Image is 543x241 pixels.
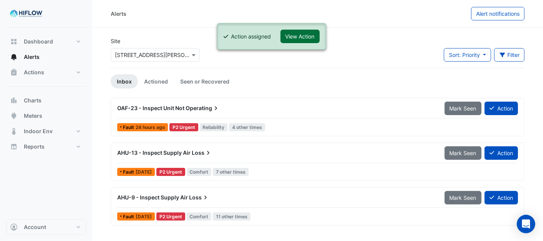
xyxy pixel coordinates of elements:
a: Inbox [111,74,138,89]
app-icon: Indoor Env [10,127,18,135]
span: Fault [123,170,136,174]
label: Site [111,37,120,45]
button: Indoor Env [6,124,86,139]
button: View Action [281,30,320,43]
button: Account [6,219,86,235]
span: 7 other times [213,168,249,176]
app-icon: Reports [10,143,18,151]
span: Meters [24,112,42,120]
button: Mark Seen [445,191,482,204]
span: Charts [24,97,42,104]
span: Operating [186,104,220,112]
button: Actions [6,65,86,80]
span: AHU-9 - Inspect Supply Air [117,194,188,201]
span: Mark Seen [450,150,477,156]
button: Action [485,146,518,160]
button: Filter [494,48,525,62]
span: OAF-23 - Inspect Unit Not [117,105,184,111]
span: Alert notifications [476,10,520,17]
span: Fault [123,214,136,219]
div: P2 Urgent [156,168,185,176]
div: Action assigned [231,32,271,40]
app-icon: Dashboard [10,38,18,45]
button: Meters [6,108,86,124]
div: P2 Urgent [169,123,198,131]
span: Indoor Env [24,127,53,135]
span: Comfort [187,168,212,176]
app-icon: Charts [10,97,18,104]
button: Sort: Priority [444,48,491,62]
span: Alerts [24,53,40,61]
app-icon: Meters [10,112,18,120]
a: Seen or Recovered [174,74,236,89]
button: Mark Seen [445,102,482,115]
div: Open Intercom Messenger [517,215,535,233]
span: Dashboard [24,38,53,45]
span: Fri 22-Aug-2025 14:01 AEST [136,214,152,219]
span: Account [24,223,46,231]
div: P2 Urgent [156,213,185,221]
span: Loss [189,194,209,201]
button: Charts [6,93,86,108]
button: Dashboard [6,34,86,49]
span: Loss [192,149,212,157]
a: Actioned [138,74,174,89]
span: Actions [24,69,44,76]
span: Mon 25-Aug-2025 08:00 AEST [136,169,152,175]
app-icon: Alerts [10,53,18,61]
button: Reports [6,139,86,154]
span: Mark Seen [450,105,477,112]
app-icon: Actions [10,69,18,76]
span: AHU-13 - Inspect Supply Air [117,149,191,156]
span: Sort: Priority [449,52,480,58]
img: Company Logo [9,6,44,22]
button: Action [485,102,518,115]
span: Tue 26-Aug-2025 07:01 AEST [136,124,165,130]
span: Reliability [200,123,228,131]
button: Alerts [6,49,86,65]
span: Reports [24,143,45,151]
button: Action [485,191,518,204]
span: 11 other times [213,213,251,221]
button: Alert notifications [471,7,525,20]
span: 4 other times [229,123,265,131]
div: Alerts [111,10,126,18]
span: Comfort [187,213,212,221]
button: Mark Seen [445,146,482,160]
span: Mark Seen [450,194,477,201]
span: Fault [123,125,136,130]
